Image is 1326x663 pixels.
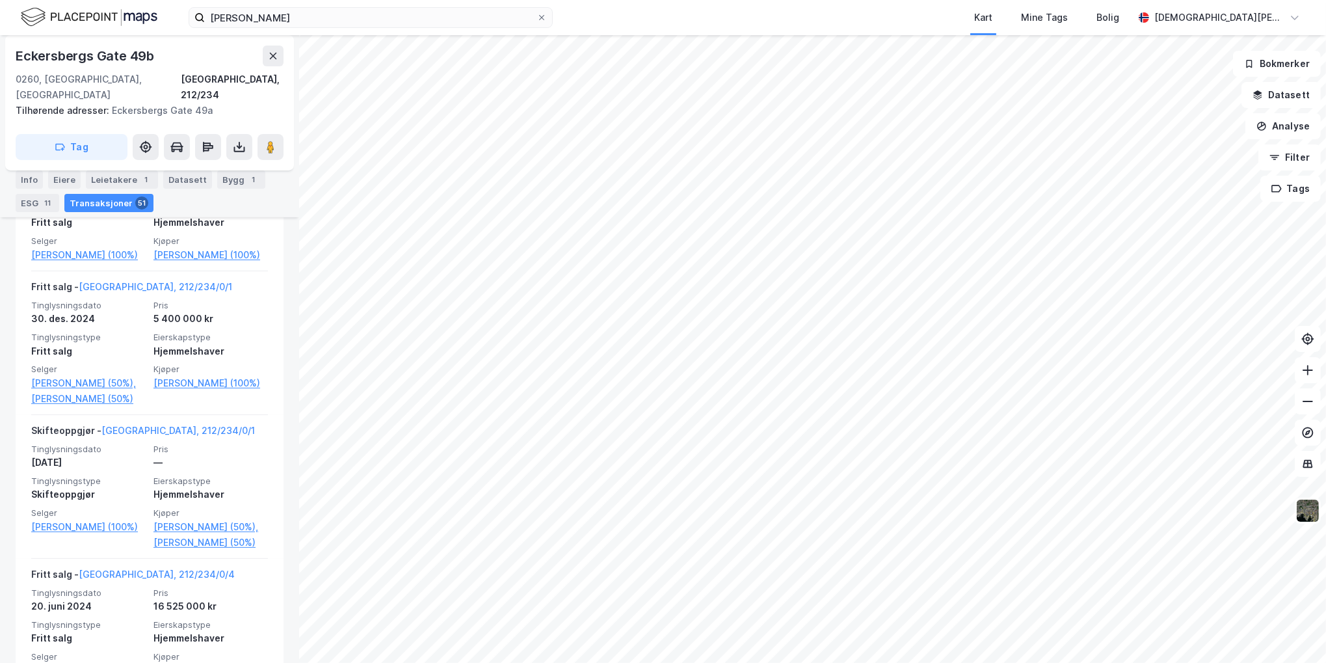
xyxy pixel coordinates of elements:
div: Bygg [217,170,265,189]
div: Transaksjoner [64,194,153,212]
a: [PERSON_NAME] (50%), [153,519,268,535]
a: [GEOGRAPHIC_DATA], 212/234/0/4 [79,569,235,580]
span: Pris [153,444,268,455]
div: 1 [140,173,153,186]
button: Bokmerker [1233,51,1321,77]
div: 1 [247,173,260,186]
span: Kjøper [153,651,268,662]
div: Skifteoppgjør [31,487,146,502]
span: Kjøper [153,507,268,519]
div: Eckersbergs Gate 49b [16,46,157,66]
span: Eierskapstype [153,332,268,343]
span: Eierskapstype [153,619,268,630]
a: [PERSON_NAME] (100%) [31,519,146,535]
span: Tinglysningsdato [31,300,146,311]
span: Tinglysningstype [31,619,146,630]
div: Leietakere [86,170,158,189]
span: Selger [31,364,146,375]
span: Kjøper [153,364,268,375]
div: Fritt salg [31,344,146,359]
a: [GEOGRAPHIC_DATA], 212/234/0/1 [79,281,232,292]
a: [PERSON_NAME] (50%), [31,375,146,391]
button: Filter [1258,144,1321,170]
div: Hjemmelshaver [153,344,268,359]
div: Fritt salg [31,215,146,230]
a: [PERSON_NAME] (100%) [153,375,268,391]
button: Tag [16,134,127,160]
a: [GEOGRAPHIC_DATA], 212/234/0/1 [101,425,255,436]
div: Fritt salg - [31,567,235,588]
span: Kjøper [153,236,268,247]
div: Skifteoppgjør - [31,423,255,444]
span: Tinglysningstype [31,332,146,343]
span: Tinglysningsdato [31,588,146,599]
span: Tilhørende adresser: [16,105,112,116]
div: — [153,455,268,470]
a: [PERSON_NAME] (100%) [31,247,146,263]
div: Kart [974,10,992,25]
div: 0260, [GEOGRAPHIC_DATA], [GEOGRAPHIC_DATA] [16,72,181,103]
span: Eierskapstype [153,476,268,487]
div: Bolig [1096,10,1119,25]
div: 11 [41,196,54,210]
div: [DATE] [31,455,146,470]
div: Mine Tags [1021,10,1068,25]
div: 5 400 000 kr [153,311,268,327]
button: Analyse [1245,113,1321,139]
button: Datasett [1241,82,1321,108]
a: [PERSON_NAME] (50%) [31,391,146,407]
div: Hjemmelshaver [153,487,268,502]
span: Tinglysningstype [31,476,146,487]
div: ESG [16,194,59,212]
div: Eckersbergs Gate 49a [16,103,273,118]
div: Fritt salg - [31,279,232,300]
div: Info [16,170,43,189]
div: Hjemmelshaver [153,630,268,646]
input: Søk på adresse, matrikkel, gårdeiere, leietakere eller personer [205,8,537,27]
span: Selger [31,651,146,662]
div: Hjemmelshaver [153,215,268,230]
div: Eiere [48,170,81,189]
div: 20. juni 2024 [31,599,146,614]
div: 30. des. 2024 [31,311,146,327]
iframe: Chat Widget [1261,601,1326,663]
div: Datasett [163,170,212,189]
img: 9k= [1295,498,1320,523]
a: [PERSON_NAME] (50%) [153,535,268,550]
div: Fritt salg [31,630,146,646]
div: 51 [135,196,148,210]
span: Pris [153,300,268,311]
button: Tags [1260,176,1321,202]
a: [PERSON_NAME] (100%) [153,247,268,263]
span: Pris [153,588,268,599]
span: Selger [31,236,146,247]
span: Tinglysningsdato [31,444,146,455]
div: [GEOGRAPHIC_DATA], 212/234 [181,72,284,103]
div: [DEMOGRAPHIC_DATA][PERSON_NAME] [1154,10,1284,25]
div: 16 525 000 kr [153,599,268,614]
img: logo.f888ab2527a4732fd821a326f86c7f29.svg [21,6,157,29]
span: Selger [31,507,146,519]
